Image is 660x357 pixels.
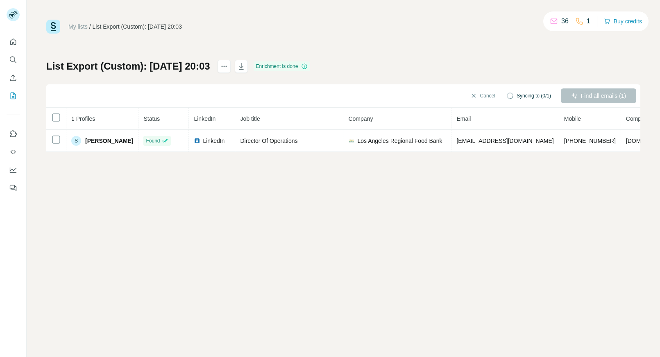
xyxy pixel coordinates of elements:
[85,137,133,145] span: [PERSON_NAME]
[7,181,20,195] button: Feedback
[194,115,215,122] span: LinkedIn
[203,137,225,145] span: LinkedIn
[240,138,297,144] span: Director Of Operations
[218,60,231,73] button: actions
[465,88,501,103] button: Cancel
[456,138,553,144] span: [EMAIL_ADDRESS][DOMAIN_NAME]
[357,137,442,145] span: Los Angeles Regional Food Bank
[143,115,160,122] span: Status
[7,88,20,103] button: My lists
[517,92,551,99] span: Syncing to (0/1)
[587,16,590,26] p: 1
[564,115,581,122] span: Mobile
[71,115,95,122] span: 1 Profiles
[254,61,311,71] div: Enrichment is done
[7,70,20,85] button: Enrich CSV
[456,115,471,122] span: Email
[240,115,260,122] span: Job title
[561,16,569,26] p: 36
[68,23,88,30] a: My lists
[7,52,20,67] button: Search
[46,20,60,34] img: Surfe Logo
[348,138,355,144] img: company-logo
[7,34,20,49] button: Quick start
[7,145,20,159] button: Use Surfe API
[146,137,160,145] span: Found
[348,115,373,122] span: Company
[604,16,642,27] button: Buy credits
[7,163,20,177] button: Dashboard
[93,23,182,31] div: List Export (Custom): [DATE] 20:03
[89,23,91,31] li: /
[7,127,20,141] button: Use Surfe on LinkedIn
[564,138,616,144] span: [PHONE_NUMBER]
[46,60,210,73] h1: List Export (Custom): [DATE] 20:03
[194,138,200,144] img: LinkedIn logo
[71,136,81,146] div: S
